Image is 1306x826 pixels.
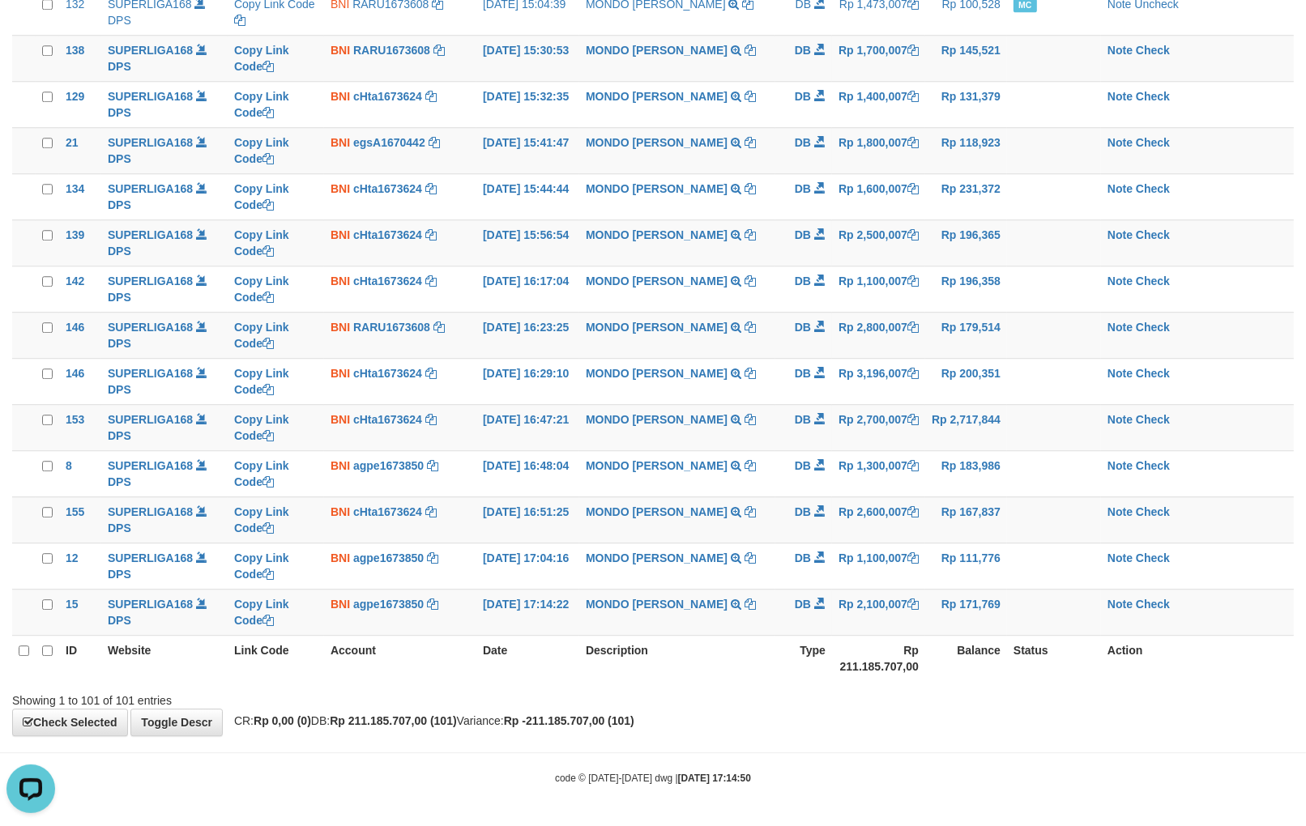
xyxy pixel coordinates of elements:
[108,367,193,380] a: SUPERLIGA168
[234,598,289,627] a: Copy Link Code
[907,505,919,518] a: Copy Rp 2,600,007 to clipboard
[234,44,289,73] a: Copy Link Code
[353,459,424,472] a: agpe1673850
[427,551,438,564] a: Copy agpe1673850 to clipboard
[1007,635,1101,681] th: Status
[108,551,193,564] a: SUPERLIGA168
[832,404,925,450] td: Rp 2,700,007
[66,459,72,472] span: 8
[330,714,456,727] strong: Rp 211.185.707,00 (101)
[226,714,634,727] span: CR: DB: Variance:
[1108,182,1133,195] a: Note
[101,219,228,266] td: DPS
[579,635,775,681] th: Description
[353,182,422,195] a: cHta1673624
[234,136,289,165] a: Copy Link Code
[331,413,350,426] span: BNI
[234,182,289,211] a: Copy Link Code
[353,136,425,149] a: egsA1670442
[331,182,350,195] span: BNI
[425,182,437,195] a: Copy cHta1673624 to clipboard
[745,598,756,611] a: Copy MONDO BENEDETTUS TUMANGGOR to clipboard
[1136,228,1170,241] a: Check
[66,44,84,57] span: 138
[6,6,55,55] button: Open LiveChat chat widget
[745,90,756,103] a: Copy MONDO BENEDETTUS TUMANGGOR to clipboard
[234,505,289,534] a: Copy Link Code
[1136,598,1170,611] a: Check
[832,589,925,635] td: Rp 2,100,007
[234,459,289,488] a: Copy Link Code
[108,182,193,195] a: SUPERLIGA168
[795,182,811,195] span: DB
[745,44,756,57] a: Copy MONDO BENEDETTUS TUMANGGOR to clipboard
[586,598,728,611] a: MONDO [PERSON_NAME]
[331,228,350,241] span: BNI
[832,173,925,219] td: Rp 1,600,007
[353,275,422,287] a: cHta1673624
[476,312,579,358] td: [DATE] 16:23:25
[234,367,289,396] a: Copy Link Code
[234,275,289,304] a: Copy Link Code
[108,90,193,103] a: SUPERLIGA168
[1136,90,1170,103] a: Check
[108,321,193,334] a: SUPERLIGA168
[925,496,1007,543] td: Rp 167,837
[331,598,350,611] span: BNI
[925,81,1007,127] td: Rp 131,379
[425,228,437,241] a: Copy cHta1673624 to clipboard
[108,44,193,57] a: SUPERLIGA168
[234,90,289,119] a: Copy Link Code
[331,44,350,57] span: BNI
[586,90,728,103] a: MONDO [PERSON_NAME]
[775,635,832,681] th: Type
[1101,635,1294,681] th: Action
[427,598,438,611] a: Copy agpe1673850 to clipboard
[254,714,311,727] strong: Rp 0,00 (0)
[1108,275,1133,287] a: Note
[832,127,925,173] td: Rp 1,800,007
[832,266,925,312] td: Rp 1,100,007
[925,543,1007,589] td: Rp 111,776
[108,598,193,611] a: SUPERLIGA168
[425,275,437,287] a: Copy cHta1673624 to clipboard
[907,136,919,149] a: Copy Rp 1,800,007 to clipboard
[795,90,811,103] span: DB
[101,358,228,404] td: DPS
[108,413,193,426] a: SUPERLIGA168
[1108,413,1133,426] a: Note
[331,321,350,334] span: BNI
[234,321,289,350] a: Copy Link Code
[925,404,1007,450] td: Rp 2,717,844
[586,44,728,57] a: MONDO [PERSON_NAME]
[1136,275,1170,287] a: Check
[907,551,919,564] a: Copy Rp 1,100,007 to clipboard
[907,598,919,611] a: Copy Rp 2,100,007 to clipboard
[353,44,430,57] a: RARU1673608
[12,709,128,736] a: Check Selected
[745,413,756,426] a: Copy MONDO BENEDETTUS TUMANGGOR to clipboard
[101,127,228,173] td: DPS
[586,551,728,564] a: MONDO [PERSON_NAME]
[745,505,756,518] a: Copy MONDO BENEDETTUS TUMANGGOR to clipboard
[101,450,228,496] td: DPS
[795,321,811,334] span: DB
[832,635,925,681] th: Rp 211.185.707,00
[1108,90,1133,103] a: Note
[331,136,350,149] span: BNI
[425,90,437,103] a: Copy cHta1673624 to clipboard
[425,413,437,426] a: Copy cHta1673624 to clipboard
[427,459,438,472] a: Copy agpe1673850 to clipboard
[66,136,79,149] span: 21
[1136,413,1170,426] a: Check
[795,459,811,472] span: DB
[586,228,728,241] a: MONDO [PERSON_NAME]
[234,413,289,442] a: Copy Link Code
[66,182,84,195] span: 134
[476,543,579,589] td: [DATE] 17:04:16
[745,367,756,380] a: Copy MONDO BENEDETTUS TUMANGGOR to clipboard
[66,90,84,103] span: 129
[353,598,424,611] a: agpe1673850
[925,127,1007,173] td: Rp 118,923
[907,321,919,334] a: Copy Rp 2,800,007 to clipboard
